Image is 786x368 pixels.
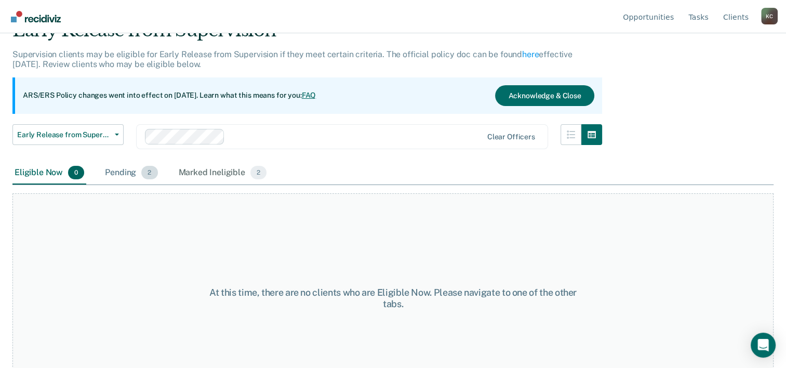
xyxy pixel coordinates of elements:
a: FAQ [302,91,316,99]
div: At this time, there are no clients who are Eligible Now. Please navigate to one of the other tabs. [203,287,583,309]
div: Eligible Now0 [12,162,86,185]
span: 2 [250,166,267,179]
button: Acknowledge & Close [495,85,594,106]
span: Early Release from Supervision [17,130,111,139]
a: here [522,49,539,59]
p: Supervision clients may be eligible for Early Release from Supervision if they meet certain crite... [12,49,572,69]
div: Pending2 [103,162,159,185]
div: K C [761,8,778,24]
div: Open Intercom Messenger [751,333,776,358]
span: 2 [141,166,157,179]
span: 0 [68,166,84,179]
button: Profile dropdown button [761,8,778,24]
div: Marked Ineligible2 [177,162,269,185]
div: Clear officers [487,133,535,141]
button: Early Release from Supervision [12,124,124,145]
div: Early Release from Supervision [12,20,602,49]
p: ARS/ERS Policy changes went into effect on [DATE]. Learn what this means for you: [23,90,316,101]
img: Recidiviz [11,11,61,22]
